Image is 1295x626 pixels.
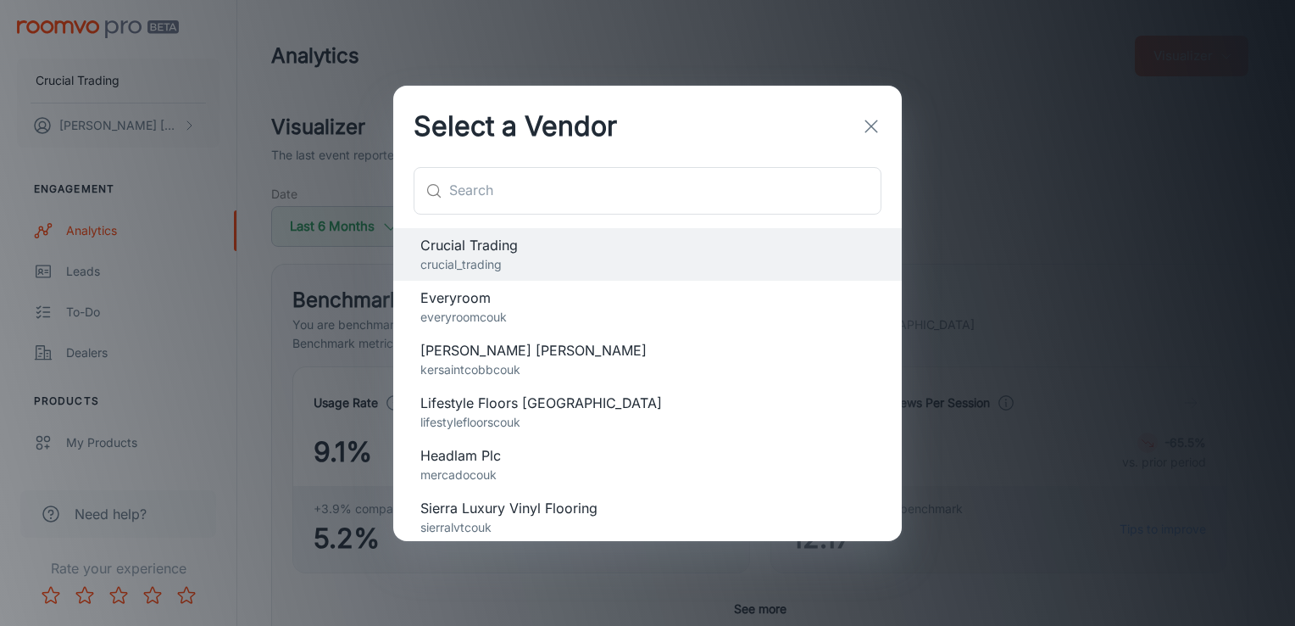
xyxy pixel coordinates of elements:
span: [PERSON_NAME] [PERSON_NAME] [420,340,875,361]
div: Everyroomeveryroomcouk [393,281,902,333]
p: everyroomcouk [420,308,875,327]
div: Crucial Tradingcrucial_trading [393,228,902,281]
p: sierralvtcouk [420,518,875,537]
p: mercadocouk [420,466,875,484]
h2: Select a Vendor [393,86,637,167]
span: Everyroom [420,288,875,308]
p: lifestylefloorscouk [420,413,875,432]
span: Lifestyle Floors [GEOGRAPHIC_DATA] [420,393,875,413]
span: Crucial Trading [420,235,875,255]
div: Sierra Luxury Vinyl Flooringsierralvtcouk [393,491,902,544]
span: Sierra Luxury Vinyl Flooring [420,498,875,518]
div: Lifestyle Floors [GEOGRAPHIC_DATA]lifestylefloorscouk [393,386,902,439]
div: Headlam Plcmercadocouk [393,439,902,491]
p: crucial_trading [420,255,875,274]
p: kersaintcobbcouk [420,361,875,379]
div: [PERSON_NAME] [PERSON_NAME]kersaintcobbcouk [393,333,902,386]
span: Headlam Plc [420,445,875,466]
input: Search [449,167,881,215]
